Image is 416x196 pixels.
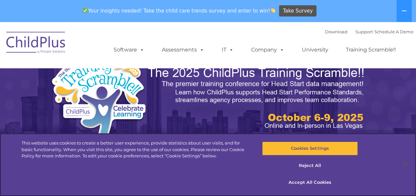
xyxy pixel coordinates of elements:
[339,43,402,56] a: Training Scramble!!
[83,8,88,13] img: ✅
[283,5,313,17] span: Take Survey
[374,29,413,34] a: Schedule A Demo
[3,27,69,60] img: ChildPlus by Procare Solutions
[92,71,120,76] span: Phone number
[262,176,358,189] button: Accept All Cookies
[295,43,335,56] a: University
[325,29,347,34] a: Download
[80,4,278,17] span: Your insights needed! Take the child care trends survey and enter to win!
[355,29,373,34] a: Support
[262,142,358,155] button: Cookies Settings
[325,29,413,34] font: |
[270,8,275,13] img: 👏
[398,157,413,171] button: Close
[279,5,316,17] a: Take Survey
[245,43,291,56] a: Company
[22,140,250,159] div: This website uses cookies to create a better user experience, provide statistics about user visit...
[107,43,151,56] a: Software
[155,43,211,56] a: Assessments
[215,43,240,56] a: IT
[92,44,112,49] span: Last name
[262,159,358,173] button: Reject All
